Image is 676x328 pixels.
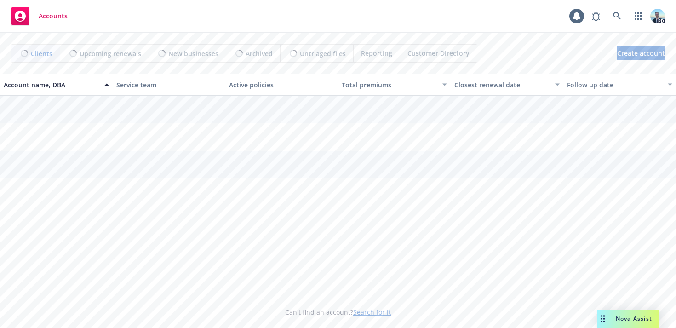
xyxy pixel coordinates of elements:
span: Create account [617,45,665,62]
a: Switch app [629,7,647,25]
div: Closest renewal date [454,80,550,90]
span: Customer Directory [407,48,470,58]
a: Search [608,7,626,25]
a: Accounts [7,3,71,29]
img: photo [650,9,665,23]
a: Report a Bug [587,7,605,25]
a: Search for it [353,308,391,316]
button: Service team [113,74,225,96]
span: Upcoming renewals [80,49,141,58]
span: Nova Assist [616,315,652,322]
span: Untriaged files [300,49,346,58]
div: Total premiums [342,80,437,90]
div: Service team [116,80,222,90]
button: Total premiums [338,74,451,96]
span: Archived [246,49,273,58]
span: Clients [31,49,52,58]
span: Reporting [361,48,392,58]
button: Active policies [225,74,338,96]
button: Nova Assist [597,310,659,328]
span: New businesses [168,49,218,58]
div: Active policies [229,80,334,90]
span: Can't find an account? [285,307,391,317]
div: Drag to move [597,310,608,328]
button: Closest renewal date [451,74,563,96]
span: Accounts [39,12,68,20]
button: Follow up date [563,74,676,96]
div: Account name, DBA [4,80,99,90]
a: Create account [617,46,665,60]
div: Follow up date [567,80,662,90]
